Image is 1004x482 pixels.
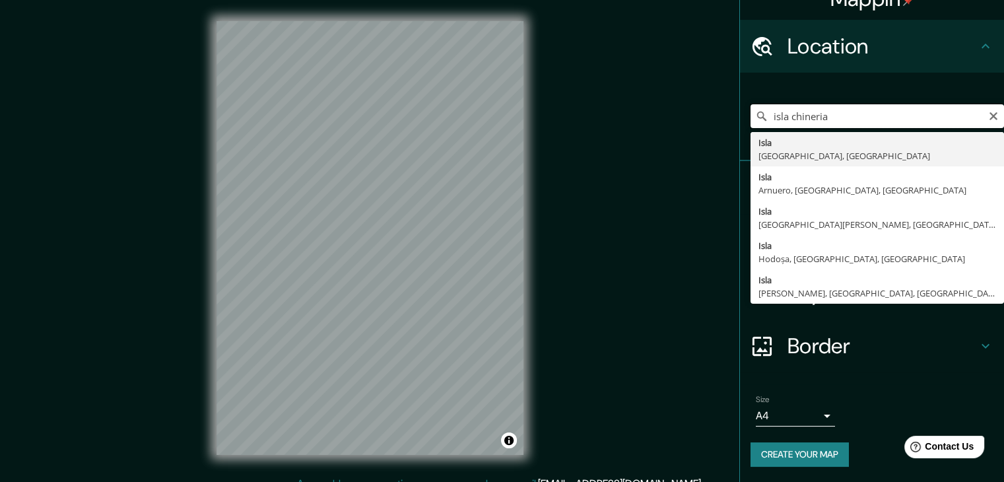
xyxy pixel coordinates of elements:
[740,214,1004,267] div: Style
[758,149,996,162] div: [GEOGRAPHIC_DATA], [GEOGRAPHIC_DATA]
[758,218,996,231] div: [GEOGRAPHIC_DATA][PERSON_NAME], [GEOGRAPHIC_DATA]
[887,430,989,467] iframe: Help widget launcher
[758,170,996,184] div: Isla
[758,273,996,287] div: Isla
[751,442,849,467] button: Create your map
[740,267,1004,320] div: Layout
[988,109,999,121] button: Clear
[758,136,996,149] div: Isla
[740,320,1004,372] div: Border
[217,21,523,455] canvas: Map
[787,33,978,59] h4: Location
[756,394,770,405] label: Size
[751,104,1004,128] input: Pick your city or area
[787,280,978,306] h4: Layout
[758,252,996,265] div: Hodoșa, [GEOGRAPHIC_DATA], [GEOGRAPHIC_DATA]
[501,432,517,448] button: Toggle attribution
[740,161,1004,214] div: Pins
[740,20,1004,73] div: Location
[756,405,835,427] div: A4
[758,205,996,218] div: Isla
[758,287,996,300] div: [PERSON_NAME], [GEOGRAPHIC_DATA], [GEOGRAPHIC_DATA]
[758,239,996,252] div: Isla
[787,333,978,359] h4: Border
[758,184,996,197] div: Arnuero, [GEOGRAPHIC_DATA], [GEOGRAPHIC_DATA]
